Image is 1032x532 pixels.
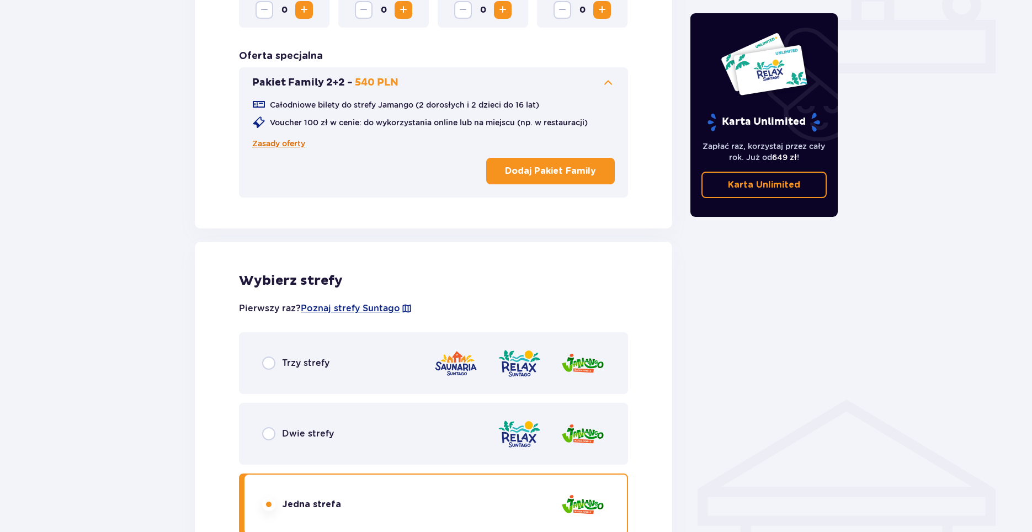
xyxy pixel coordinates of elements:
[282,428,334,440] span: Dwie strefy
[573,1,591,19] span: 0
[554,1,571,19] button: Zmniejsz
[486,158,615,184] button: Dodaj Pakiet Family
[275,1,293,19] span: 0
[701,172,827,198] a: Karta Unlimited
[494,1,512,19] button: Zwiększ
[561,418,605,450] img: Jamango
[474,1,492,19] span: 0
[252,76,615,89] button: Pakiet Family 2+2 -540 PLN
[252,76,353,89] p: Pakiet Family 2+2 -
[301,302,400,315] a: Poznaj strefy Suntago
[561,489,605,520] img: Jamango
[720,32,808,96] img: Dwie karty całoroczne do Suntago z napisem 'UNLIMITED RELAX', na białym tle z tropikalnymi liśćmi...
[395,1,412,19] button: Zwiększ
[282,357,329,369] span: Trzy strefy
[252,138,305,149] a: Zasady oferty
[454,1,472,19] button: Zmniejsz
[239,273,628,289] h2: Wybierz strefy
[239,50,323,63] h3: Oferta specjalna
[505,165,596,177] p: Dodaj Pakiet Family
[355,76,398,89] p: 540 PLN
[282,498,341,510] span: Jedna strefa
[561,348,605,379] img: Jamango
[239,302,412,315] p: Pierwszy raz?
[728,179,800,191] p: Karta Unlimited
[270,99,539,110] p: Całodniowe bilety do strefy Jamango (2 dorosłych i 2 dzieci do 16 lat)
[497,418,541,450] img: Relax
[434,348,478,379] img: Saunaria
[295,1,313,19] button: Zwiększ
[706,113,821,132] p: Karta Unlimited
[701,141,827,163] p: Zapłać raz, korzystaj przez cały rok. Już od !
[497,348,541,379] img: Relax
[375,1,392,19] span: 0
[772,153,797,162] span: 649 zł
[256,1,273,19] button: Zmniejsz
[270,117,588,128] p: Voucher 100 zł w cenie: do wykorzystania online lub na miejscu (np. w restauracji)
[593,1,611,19] button: Zwiększ
[355,1,373,19] button: Zmniejsz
